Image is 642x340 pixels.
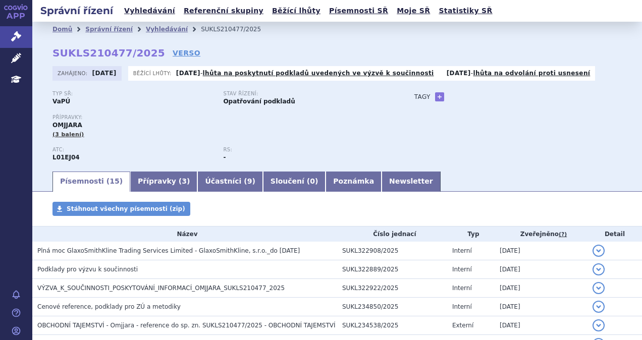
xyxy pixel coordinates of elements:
[452,247,472,254] span: Interní
[337,298,447,316] td: SUKL234850/2025
[495,242,587,260] td: [DATE]
[447,70,471,77] strong: [DATE]
[130,172,197,192] a: Přípravky (3)
[32,226,337,242] th: Název
[176,69,434,77] p: -
[52,131,84,138] span: (3 balení)
[37,303,181,310] span: Cenové reference, podklady pro ZÚ a metodiky
[593,263,605,275] button: detail
[58,69,89,77] span: Zahájeno:
[337,260,447,279] td: SUKL322889/2025
[593,282,605,294] button: detail
[452,285,472,292] span: Interní
[326,172,382,192] a: Poznámka
[473,70,590,77] a: lhůta na odvolání proti usnesení
[337,226,447,242] th: Číslo jednací
[394,4,433,18] a: Moje SŘ
[593,245,605,257] button: detail
[447,69,591,77] p: -
[382,172,441,192] a: Newsletter
[52,91,213,97] p: Typ SŘ:
[269,4,324,18] a: Běžící lhůty
[223,98,295,105] strong: Opatřování podkladů
[181,4,266,18] a: Referenční skupiny
[121,4,178,18] a: Vyhledávání
[223,91,384,97] p: Stav řízení:
[203,70,434,77] a: lhůta na poskytnutí podkladů uvedených ve výzvě k součinnosti
[495,279,587,298] td: [DATE]
[52,147,213,153] p: ATC:
[587,226,642,242] th: Detail
[310,177,315,185] span: 0
[223,154,226,161] strong: -
[337,316,447,335] td: SUKL234538/2025
[176,70,200,77] strong: [DATE]
[414,91,431,103] h3: Tagy
[201,22,274,37] li: SUKLS210477/2025
[182,177,187,185] span: 3
[37,285,285,292] span: VÝZVA_K_SOUČINNOSTI_POSKYTOVÁNÍ_INFORMACÍ_OMJJARA_SUKLS210477_2025
[67,205,185,212] span: Stáhnout všechny písemnosti (zip)
[247,177,252,185] span: 9
[52,47,165,59] strong: SUKLS210477/2025
[32,4,121,18] h2: Správní řízení
[52,122,82,129] span: OMJJARA
[495,298,587,316] td: [DATE]
[326,4,391,18] a: Písemnosti SŘ
[435,92,444,101] a: +
[85,26,133,33] a: Správní řízení
[495,226,587,242] th: Zveřejněno
[452,322,473,329] span: Externí
[447,226,495,242] th: Typ
[337,279,447,298] td: SUKL322922/2025
[52,98,70,105] strong: VaPÚ
[452,266,472,273] span: Interní
[173,48,200,58] a: VERSO
[452,303,472,310] span: Interní
[37,322,336,329] span: OBCHODNÍ TAJEMSTVÍ - Omjjara - reference do sp. zn. SUKLS210477/2025 - OBCHODNÍ TAJEMSTVÍ
[52,115,394,121] p: Přípravky:
[52,172,130,192] a: Písemnosti (15)
[146,26,188,33] a: Vyhledávání
[52,26,72,33] a: Domů
[436,4,495,18] a: Statistiky SŘ
[337,242,447,260] td: SUKL322908/2025
[593,301,605,313] button: detail
[197,172,262,192] a: Účastníci (9)
[37,266,138,273] span: Podklady pro výzvu k součinnosti
[110,177,119,185] span: 15
[559,231,567,238] abbr: (?)
[52,202,190,216] a: Stáhnout všechny písemnosti (zip)
[263,172,326,192] a: Sloučení (0)
[37,247,300,254] span: Plná moc GlaxoSmithKline Trading Services Limited - GlaxoSmithKline, s.r.o._do 28.5.2026
[223,147,384,153] p: RS:
[593,319,605,331] button: detail
[495,316,587,335] td: [DATE]
[92,70,117,77] strong: [DATE]
[133,69,174,77] span: Běžící lhůty:
[495,260,587,279] td: [DATE]
[52,154,80,161] strong: MOMELOTINIB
